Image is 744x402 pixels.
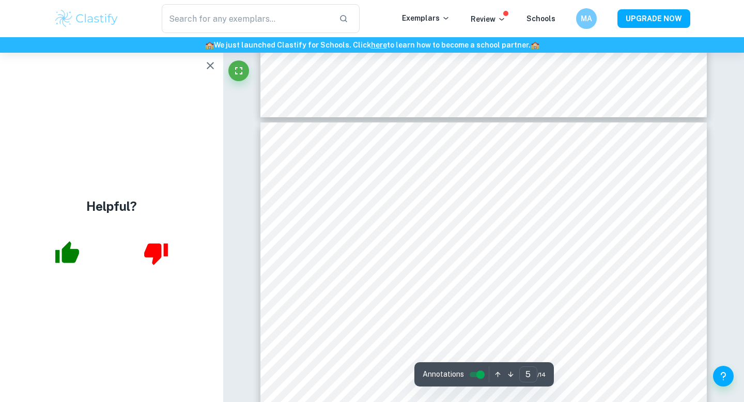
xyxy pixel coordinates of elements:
[2,39,742,51] h6: We just launched Clastify for Schools. Click to learn how to become a school partner.
[526,14,555,23] a: Schools
[713,366,734,386] button: Help and Feedback
[617,9,690,28] button: UPGRADE NOW
[86,197,137,215] h4: Helpful?
[402,12,450,24] p: Exemplars
[471,13,506,25] p: Review
[162,4,331,33] input: Search for any exemplars...
[423,369,464,380] span: Annotations
[205,41,214,49] span: 🏫
[537,370,546,379] span: / 14
[576,8,597,29] button: MA
[228,60,249,81] button: Fullscreen
[581,13,593,24] h6: MA
[531,41,539,49] span: 🏫
[54,8,119,29] img: Clastify logo
[371,41,387,49] a: here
